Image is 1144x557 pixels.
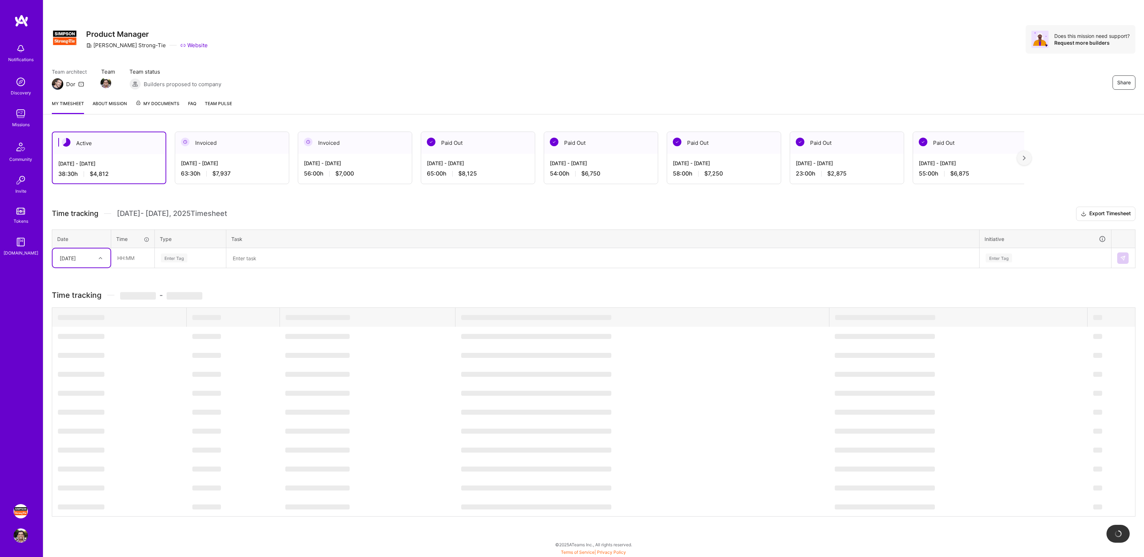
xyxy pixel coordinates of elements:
[192,448,221,453] span: ‌
[985,235,1106,243] div: Initiative
[427,138,435,146] img: Paid Out
[285,448,350,453] span: ‌
[112,248,154,267] input: HH:MM
[58,410,104,415] span: ‌
[58,448,104,453] span: ‌
[285,334,350,339] span: ‌
[461,485,611,491] span: ‌
[1093,315,1102,320] span: ‌
[78,81,84,87] i: icon Mail
[14,107,28,121] img: teamwork
[796,159,898,167] div: [DATE] - [DATE]
[14,504,28,518] img: Simpson Strong-Tie: Product Manager
[12,504,30,518] a: Simpson Strong-Tie: Product Manager
[919,159,1021,167] div: [DATE] - [DATE]
[58,429,104,434] span: ‌
[86,41,166,49] div: [PERSON_NAME] Strong-Tie
[544,132,658,154] div: Paid Out
[99,256,102,260] i: icon Chevron
[192,372,221,377] span: ‌
[427,170,529,177] div: 65:00 h
[1054,39,1130,46] div: Request more builders
[116,235,149,243] div: Time
[192,353,221,358] span: ‌
[285,372,350,377] span: ‌
[14,217,28,225] div: Tokens
[1093,372,1102,377] span: ‌
[1093,467,1102,472] span: ‌
[285,410,350,415] span: ‌
[192,467,221,472] span: ‌
[285,485,350,491] span: ‌
[335,170,354,177] span: $7,000
[66,80,75,88] div: Dor
[9,156,32,163] div: Community
[4,249,38,257] div: [DOMAIN_NAME]
[304,159,406,167] div: [DATE] - [DATE]
[52,68,87,75] span: Team architect
[15,187,26,195] div: Invite
[117,209,227,218] span: [DATE] - [DATE] , 2025 Timesheet
[1113,75,1135,90] button: Share
[835,410,935,415] span: ‌
[181,159,283,167] div: [DATE] - [DATE]
[581,170,600,177] span: $6,750
[58,485,104,491] span: ‌
[58,315,104,320] span: ‌
[155,230,226,248] th: Type
[90,170,109,178] span: $4,812
[835,467,935,472] span: ‌
[421,132,535,154] div: Paid Out
[673,170,775,177] div: 58:00 h
[144,80,221,88] span: Builders proposed to company
[597,549,626,555] a: Privacy Policy
[14,14,29,27] img: logo
[192,410,221,415] span: ‌
[86,30,208,39] h3: Product Manager
[167,292,202,300] span: ‌
[101,68,115,75] span: Team
[212,170,231,177] span: $7,937
[461,448,611,453] span: ‌
[192,485,221,491] span: ‌
[285,467,350,472] span: ‌
[43,536,1144,553] div: © 2025 ATeams Inc., All rights reserved.
[950,170,969,177] span: $6,875
[285,353,350,358] span: ‌
[673,138,681,146] img: Paid Out
[1093,429,1102,434] span: ‌
[60,254,76,262] div: [DATE]
[12,138,29,156] img: Community
[1023,156,1026,161] img: right
[58,504,104,509] span: ‌
[304,138,312,146] img: Invoiced
[1076,207,1135,221] button: Export Timesheet
[835,391,935,396] span: ‌
[58,160,160,167] div: [DATE] - [DATE]
[458,170,477,177] span: $8,125
[835,504,935,509] span: ‌
[919,138,927,146] img: Paid Out
[790,132,904,154] div: Paid Out
[14,75,28,89] img: discovery
[461,467,611,472] span: ‌
[827,170,847,177] span: $2,875
[192,315,221,320] span: ‌
[14,528,28,543] img: User Avatar
[93,100,127,114] a: About Mission
[52,209,98,218] span: Time tracking
[304,170,406,177] div: 56:00 h
[461,353,611,358] span: ‌
[919,170,1021,177] div: 55:00 h
[192,334,221,339] span: ‌
[86,43,92,48] i: icon CompanyGray
[835,353,935,358] span: ‌
[835,448,935,453] span: ‌
[550,170,652,177] div: 54:00 h
[120,292,156,300] span: ‌
[835,485,935,491] span: ‌
[101,77,110,89] a: Team Member Avatar
[14,235,28,249] img: guide book
[1054,33,1130,39] div: Does this mission need support?
[52,291,1135,300] h3: Time tracking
